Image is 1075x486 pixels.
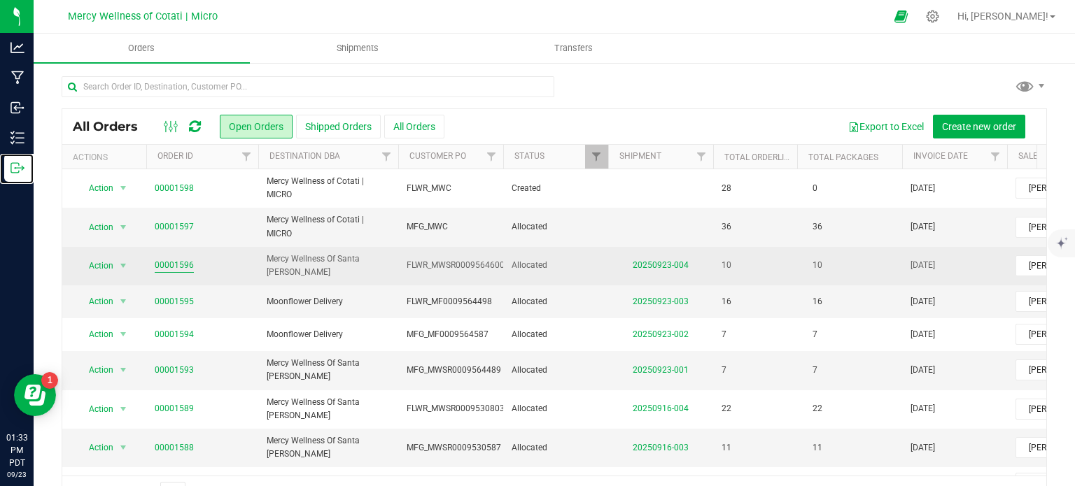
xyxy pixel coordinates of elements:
[984,145,1007,169] a: Filter
[14,374,56,416] iframe: Resource center
[155,328,194,341] a: 00001594
[10,71,24,85] inline-svg: Manufacturing
[155,295,194,308] a: 00001595
[109,42,174,55] span: Orders
[407,295,495,308] span: FLWR_MF0009564498
[911,441,935,455] span: [DATE]
[633,365,689,375] a: 20250923-001
[115,324,132,344] span: select
[407,328,495,341] span: MFG_MF0009564587
[115,399,132,419] span: select
[407,441,501,455] span: MFG_MWSR0009530587
[911,364,935,377] span: [DATE]
[73,119,152,134] span: All Orders
[407,220,495,234] span: MFG_MWC
[10,161,24,175] inline-svg: Outbound
[155,441,194,455] a: 00001588
[806,360,824,380] span: 7
[806,217,829,237] span: 36
[267,213,390,240] span: Mercy Wellness of Cotati | MICRO
[913,151,968,161] a: Invoice Date
[911,220,935,234] span: [DATE]
[115,292,132,311] span: select
[267,175,390,201] span: Mercy Wellness of Cotati | MICRO
[76,178,114,198] span: Action
[722,295,731,308] span: 16
[512,220,600,234] span: Allocated
[722,441,731,455] span: 11
[409,151,466,161] a: Customer PO
[235,145,258,169] a: Filter
[633,296,689,306] a: 20250923-003
[6,469,27,480] p: 09/23
[10,101,24,115] inline-svg: Inbound
[806,292,829,312] span: 16
[535,42,612,55] span: Transfers
[115,360,132,380] span: select
[6,431,27,469] p: 01:33 PM PDT
[839,115,933,138] button: Export to Excel
[512,259,600,272] span: Allocated
[250,34,466,63] a: Shipments
[1018,151,1060,161] a: Sales Rep
[76,324,114,344] span: Action
[690,145,713,169] a: Filter
[512,328,600,341] span: Allocated
[115,217,132,237] span: select
[806,438,829,458] span: 11
[924,10,941,23] div: Manage settings
[267,357,390,383] span: Mercy Wellness Of Santa [PERSON_NAME]
[911,295,935,308] span: [DATE]
[407,402,505,415] span: FLWR_MWSR0009530803
[407,259,505,272] span: FLWR_MWSR0009564600
[157,151,193,161] a: Order ID
[155,364,194,377] a: 00001593
[911,259,935,272] span: [DATE]
[10,131,24,145] inline-svg: Inventory
[155,182,194,195] a: 00001598
[619,151,661,161] a: Shipment
[220,115,293,138] button: Open Orders
[942,121,1016,132] span: Create new order
[296,115,381,138] button: Shipped Orders
[633,443,689,452] a: 20250916-003
[512,364,600,377] span: Allocated
[76,360,114,380] span: Action
[34,34,250,63] a: Orders
[808,152,878,162] a: Total Packages
[76,292,114,311] span: Action
[318,42,398,55] span: Shipments
[806,255,829,276] span: 10
[933,115,1025,138] button: Create new order
[73,152,141,162] div: Actions
[155,402,194,415] a: 00001589
[267,252,390,279] span: Mercy Wellness Of Santa [PERSON_NAME]
[407,182,495,195] span: FLWR_MWC
[722,402,731,415] span: 22
[806,324,824,345] span: 7
[722,328,726,341] span: 7
[806,399,829,419] span: 22
[155,220,194,234] a: 00001597
[115,256,132,276] span: select
[267,328,390,341] span: Moonflower Delivery
[885,3,917,30] span: Open Ecommerce Menu
[512,441,600,455] span: Allocated
[68,10,218,22] span: Mercy Wellness of Cotati | Micro
[480,145,503,169] a: Filter
[76,399,114,419] span: Action
[375,145,398,169] a: Filter
[10,41,24,55] inline-svg: Analytics
[267,396,390,422] span: Mercy Wellness Of Santa [PERSON_NAME]
[514,151,544,161] a: Status
[633,329,689,339] a: 20250923-002
[115,178,132,198] span: select
[465,34,682,63] a: Transfers
[724,152,800,162] a: Total Orderlines
[269,151,340,161] a: Destination DBA
[155,259,194,272] a: 00001596
[384,115,444,138] button: All Orders
[512,182,600,195] span: Created
[512,402,600,415] span: Allocated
